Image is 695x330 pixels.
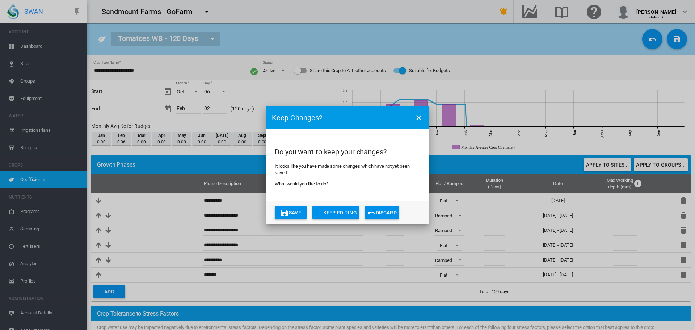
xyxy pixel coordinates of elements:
h2: Do you want to keep your changes? [275,147,420,157]
h3: Keep Changes? [272,113,322,123]
md-icon: icon-close [414,113,423,122]
p: What would you like to do? [275,181,420,187]
button: icon-content-saveSave [275,206,307,219]
button: icon-close [412,110,426,125]
md-icon: icon-undo [367,209,376,217]
md-icon: icon-exclamation [315,209,323,217]
p: It looks like you have made some changes which have not yet been saved. [275,163,420,176]
md-icon: icon-content-save [280,209,289,217]
button: icon-undoDiscard [365,206,399,219]
md-dialog: Do you ... [266,106,429,224]
button: icon-exclamationKEEP EDITING [312,206,359,219]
